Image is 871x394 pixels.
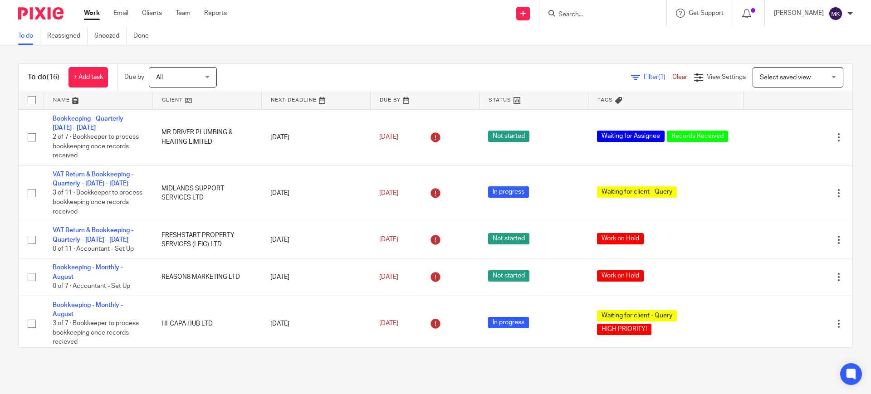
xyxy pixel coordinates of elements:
[828,6,843,21] img: svg%3E
[53,283,130,289] span: 0 of 7 · Accountant - Set Up
[261,296,370,351] td: [DATE]
[379,190,398,196] span: [DATE]
[488,270,529,282] span: Not started
[156,74,163,81] span: All
[379,134,398,140] span: [DATE]
[47,27,88,45] a: Reassigned
[760,74,811,81] span: Select saved view
[204,9,227,18] a: Reports
[261,109,370,165] td: [DATE]
[597,186,677,198] span: Waiting for client - Query
[667,131,728,142] span: Records Received
[152,221,261,258] td: FRESHSTART PROPERTY SERVICES (LEIC) LTD
[689,10,724,16] span: Get Support
[113,9,128,18] a: Email
[53,134,139,159] span: 2 of 7 · Bookkeeper to process bookkeeping once records received
[597,310,677,321] span: Waiting for client - Query
[597,131,665,142] span: Waiting for Assignee
[558,11,639,19] input: Search
[84,9,100,18] a: Work
[261,221,370,258] td: [DATE]
[53,302,123,317] a: Bookkeeping - Monthly - August
[597,97,613,102] span: Tags
[597,270,644,282] span: Work on Hold
[47,73,59,81] span: (16)
[18,7,64,19] img: Pixie
[597,233,644,244] span: Work on Hold
[488,186,529,198] span: In progress
[53,227,133,243] a: VAT Return & Bookkeeping - Quarterly - [DATE] - [DATE]
[152,296,261,351] td: HI-CAPA HUB LTD
[94,27,127,45] a: Snoozed
[707,74,746,80] span: View Settings
[28,73,59,82] h1: To do
[672,74,687,80] a: Clear
[379,274,398,280] span: [DATE]
[133,27,156,45] a: Done
[658,74,665,80] span: (1)
[18,27,40,45] a: To do
[152,258,261,296] td: REASON8 MARKETING LTD
[53,264,123,280] a: Bookkeeping - Monthly - August
[53,171,133,187] a: VAT Return & Bookkeeping - Quarterly - [DATE] - [DATE]
[53,190,142,215] span: 3 of 11 · Bookkeeper to process bookkeeping once records received
[774,9,824,18] p: [PERSON_NAME]
[142,9,162,18] a: Clients
[124,73,144,82] p: Due by
[152,109,261,165] td: MR DRIVER PLUMBING & HEATING LIMITED
[644,74,672,80] span: Filter
[261,165,370,221] td: [DATE]
[53,321,139,345] span: 3 of 7 · Bookkeeper to process bookkeeping once records recieved
[69,67,108,88] a: + Add task
[488,131,529,142] span: Not started
[488,233,529,244] span: Not started
[176,9,191,18] a: Team
[261,258,370,296] td: [DATE]
[53,116,127,131] a: Bookkeeping - Quarterly - [DATE] - [DATE]
[488,317,529,328] span: In progress
[597,324,651,335] span: HIGH PRIORITY!
[379,321,398,327] span: [DATE]
[152,165,261,221] td: MIDLANDS SUPPORT SERVICES LTD
[379,237,398,243] span: [DATE]
[53,246,134,252] span: 0 of 11 · Accountant - Set Up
